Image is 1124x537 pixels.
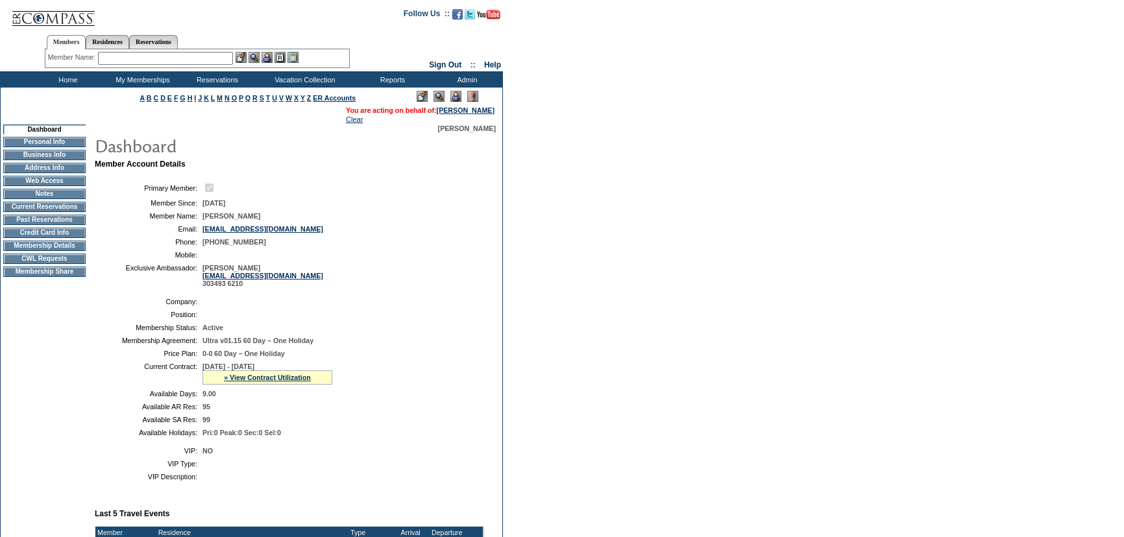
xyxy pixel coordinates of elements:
[313,94,356,102] a: ER Accounts
[275,52,286,63] img: Reservations
[100,298,197,305] td: Company:
[262,52,273,63] img: Impersonate
[202,350,285,357] span: 0-0 60 Day – One Holiday
[3,241,86,251] td: Membership Details
[160,94,165,102] a: D
[3,150,86,160] td: Business Info
[279,94,284,102] a: V
[29,71,104,88] td: Home
[245,94,250,102] a: Q
[100,447,197,455] td: VIP:
[450,91,461,102] img: Impersonate
[3,267,86,277] td: Membership Share
[477,10,500,19] img: Subscribe to our YouTube Channel
[260,94,264,102] a: S
[3,254,86,264] td: CWL Requests
[178,71,253,88] td: Reservations
[354,71,428,88] td: Reports
[3,176,86,186] td: Web Access
[202,225,323,233] a: [EMAIL_ADDRESS][DOMAIN_NAME]
[100,403,197,411] td: Available AR Res:
[95,509,169,518] b: Last 5 Travel Events
[467,91,478,102] img: Log Concern/Member Elevation
[252,94,258,102] a: R
[465,9,475,19] img: Follow us on Twitter
[100,251,197,259] td: Mobile:
[3,228,86,238] td: Credit Card Info
[239,94,243,102] a: P
[266,94,271,102] a: T
[202,212,260,220] span: [PERSON_NAME]
[100,416,197,424] td: Available SA Res:
[100,337,197,344] td: Membership Agreement:
[100,264,197,287] td: Exclusive Ambassador:
[3,189,86,199] td: Notes
[95,160,186,169] b: Member Account Details
[253,71,354,88] td: Vacation Collection
[100,473,197,481] td: VIP Description:
[3,215,86,225] td: Past Reservations
[202,429,281,436] span: Pri:0 Peak:0 Sec:0 Sel:0
[452,9,463,19] img: Become our fan on Facebook
[202,264,323,287] span: [PERSON_NAME] 303493 6210
[202,447,213,455] span: NO
[3,163,86,173] td: Address Info
[224,374,311,381] a: » View Contract Utilization
[194,94,196,102] a: I
[100,225,197,233] td: Email:
[346,106,495,114] span: You are acting on behalf of:
[129,35,178,49] a: Reservations
[434,91,445,102] img: View Mode
[470,60,476,69] span: ::
[86,35,129,49] a: Residences
[428,71,503,88] td: Admin
[3,202,86,212] td: Current Reservations
[47,35,86,49] a: Members
[202,416,210,424] span: 99
[167,94,172,102] a: E
[217,94,223,102] a: M
[104,71,178,88] td: My Memberships
[484,60,501,69] a: Help
[174,94,178,102] a: F
[100,460,197,468] td: VIP Type:
[202,390,216,398] span: 9.00
[100,363,197,385] td: Current Contract:
[100,324,197,331] td: Membership Status:
[198,94,202,102] a: J
[202,324,223,331] span: Active
[100,212,197,220] td: Member Name:
[202,272,323,280] a: [EMAIL_ADDRESS][DOMAIN_NAME]
[100,199,197,207] td: Member Since:
[211,94,215,102] a: L
[3,125,86,134] td: Dashboard
[225,94,230,102] a: N
[153,94,158,102] a: C
[272,94,277,102] a: U
[236,52,247,63] img: b_edit.gif
[300,94,305,102] a: Y
[438,125,496,132] span: [PERSON_NAME]
[100,429,197,436] td: Available Holidays:
[100,238,197,246] td: Phone:
[180,94,185,102] a: G
[202,403,210,411] span: 95
[465,13,475,21] a: Follow us on Twitter
[249,52,260,63] img: View
[294,94,299,102] a: X
[346,115,363,123] a: Clear
[202,363,254,370] span: [DATE] - [DATE]
[437,106,495,114] a: [PERSON_NAME]
[188,94,193,102] a: H
[452,13,463,21] a: Become our fan on Facebook
[3,137,86,147] td: Personal Info
[307,94,312,102] a: Z
[287,52,299,63] img: b_calculator.gif
[94,132,354,158] img: pgTtlDashboard.gif
[232,94,237,102] a: O
[100,390,197,398] td: Available Days:
[100,311,197,318] td: Position:
[140,94,145,102] a: A
[147,94,152,102] a: B
[202,199,225,207] span: [DATE]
